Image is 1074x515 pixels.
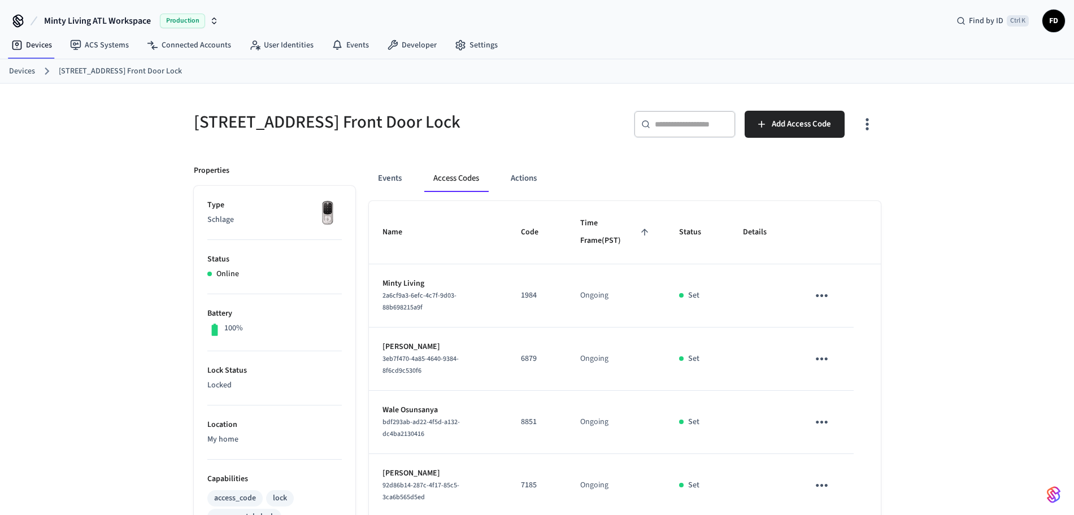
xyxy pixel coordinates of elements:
[214,492,256,504] div: access_code
[382,291,456,312] span: 2a6cf9a3-6efc-4c7f-9d03-88b698215a9f
[679,224,716,241] span: Status
[688,290,699,302] p: Set
[207,434,342,446] p: My home
[2,35,61,55] a: Devices
[580,215,653,250] span: Time Frame(PST)
[567,328,666,391] td: Ongoing
[224,322,243,334] p: 100%
[382,481,459,502] span: 92d86b14-287c-4f17-85c5-3ca6b565d5ed
[502,165,546,192] button: Actions
[521,353,553,365] p: 6879
[1007,15,1029,27] span: Ctrl K
[446,35,507,55] a: Settings
[207,199,342,211] p: Type
[378,35,446,55] a: Developer
[745,111,845,138] button: Add Access Code
[521,290,553,302] p: 1984
[382,468,494,479] p: [PERSON_NAME]
[772,117,831,132] span: Add Access Code
[567,391,666,454] td: Ongoing
[969,15,1003,27] span: Find by ID
[521,479,553,491] p: 7185
[323,35,378,55] a: Events
[138,35,240,55] a: Connected Accounts
[688,353,699,365] p: Set
[314,199,342,228] img: Yale Assure Touchscreen Wifi Smart Lock, Satin Nickel, Front
[382,278,494,290] p: Minty Living
[382,404,494,416] p: Wale Osunsanya
[240,35,323,55] a: User Identities
[947,11,1038,31] div: Find by IDCtrl K
[216,268,239,280] p: Online
[207,473,342,485] p: Capabilities
[194,111,531,134] h5: [STREET_ADDRESS] Front Door Lock
[382,341,494,353] p: [PERSON_NAME]
[382,224,417,241] span: Name
[207,254,342,265] p: Status
[688,479,699,491] p: Set
[207,419,342,431] p: Location
[369,165,881,192] div: ant example
[207,308,342,320] p: Battery
[424,165,488,192] button: Access Codes
[194,165,229,177] p: Properties
[743,224,781,241] span: Details
[61,35,138,55] a: ACS Systems
[382,354,459,376] span: 3eb7f470-4a85-4640-9384-8f6cd9c530f6
[1043,11,1064,31] span: FD
[1047,486,1060,504] img: SeamLogoGradient.69752ec5.svg
[273,492,287,504] div: lock
[59,66,182,77] a: [STREET_ADDRESS] Front Door Lock
[382,417,460,439] span: bdf293ab-ad22-4f5d-a132-dc4ba2130416
[160,14,205,28] span: Production
[521,416,553,428] p: 8851
[207,365,342,377] p: Lock Status
[688,416,699,428] p: Set
[521,224,553,241] span: Code
[567,264,666,328] td: Ongoing
[207,379,342,391] p: Locked
[1042,10,1065,32] button: FD
[44,14,151,28] span: Minty Living ATL Workspace
[207,214,342,226] p: Schlage
[9,66,35,77] a: Devices
[369,165,411,192] button: Events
